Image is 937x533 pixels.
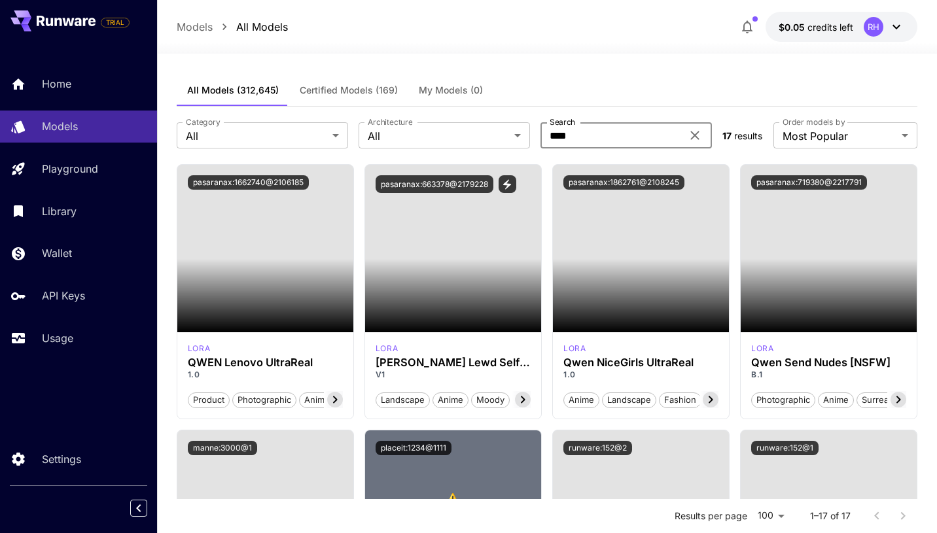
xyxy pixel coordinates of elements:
span: results [734,130,762,141]
span: Landscape [603,394,656,407]
p: Results per page [675,509,747,523]
button: pasaranax:719380@2217791 [751,175,867,190]
div: Qwen Image [563,343,586,354]
p: lora [188,343,210,354]
p: lora [376,343,398,354]
h3: Qwen NiceGirls UltraReal [563,356,718,369]
button: pasaranax:663378@2179228 [376,175,493,193]
a: All Models [236,19,288,35]
nav: breadcrumb [177,19,288,35]
div: $0.05 [779,20,853,34]
span: Certified Models (169) [300,84,398,96]
button: Product [188,391,230,408]
div: Collapse sidebar [140,496,157,520]
div: Qwen Image [188,343,210,354]
span: All Models (312,645) [187,84,279,96]
button: Anime [563,391,599,408]
span: All [368,128,509,144]
span: Fashion [660,394,701,407]
div: RH [864,17,883,37]
span: Moody [472,394,509,407]
p: lora [751,343,773,354]
div: Qwen Lewd Selfie / Snapchat [NSFW] [376,356,531,369]
label: Category [186,116,221,128]
h3: [PERSON_NAME] Lewd Selfie / Snapchat [NSFW] [376,356,531,369]
span: Surreal [857,394,895,407]
button: runware:152@2 [563,441,632,455]
button: Moody [471,391,510,408]
p: Home [42,76,71,92]
div: Qwen Image [751,343,773,354]
span: Anime [819,394,853,407]
p: 1.0 [188,369,343,381]
button: Fashion [659,391,701,408]
h3: Qwen Send Nudes [NSFW] [751,356,906,369]
span: Product [188,394,229,407]
span: ⚠️ [446,490,459,506]
span: Anime [300,394,334,407]
span: Landscape [376,394,429,407]
p: 1.0 [563,369,718,381]
p: API Keys [42,288,85,303]
span: All [186,128,327,144]
p: Wallet [42,245,72,261]
button: Surreal [857,391,896,408]
label: Search [550,116,575,128]
span: Photographic [233,394,296,407]
button: runware:152@1 [751,441,819,455]
button: Anime [433,391,468,408]
button: Photographic [232,391,296,408]
h3: QWEN Lenovo UltraReal [188,356,343,369]
div: 100 [752,506,789,525]
button: View trigger words [499,175,516,193]
button: manne:3000@1 [188,441,257,455]
button: Anime [299,391,335,408]
p: Playground [42,161,98,177]
span: 17 [722,130,732,141]
button: placeit:1234@1111 [376,441,451,455]
span: Anime [433,394,468,407]
p: V1 [376,369,531,381]
button: Landscape [376,391,430,408]
a: Models [177,19,213,35]
span: Add your payment card to enable full platform functionality. [101,14,130,30]
button: Collapse sidebar [130,500,147,517]
label: Architecture [368,116,412,128]
p: Usage [42,330,73,346]
p: Library [42,203,77,219]
button: pasaranax:1662740@2106185 [188,175,309,190]
span: credits left [807,22,853,33]
p: Models [42,118,78,134]
p: B.1 [751,369,906,381]
span: Anime [564,394,599,407]
p: lora [563,343,586,354]
span: My Models (0) [419,84,483,96]
span: Most Popular [783,128,896,144]
span: TRIAL [101,18,129,27]
button: Anime [818,391,854,408]
p: 1–17 of 17 [810,509,851,523]
button: Landscape [602,391,656,408]
span: $0.05 [779,22,807,33]
span: Photographic [752,394,815,407]
label: Order models by [783,116,845,128]
p: Settings [42,451,81,467]
button: pasaranax:1862761@2108245 [563,175,684,190]
button: $0.05RH [766,12,917,42]
button: Photographic [751,391,815,408]
div: Qwen Image [376,343,398,354]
